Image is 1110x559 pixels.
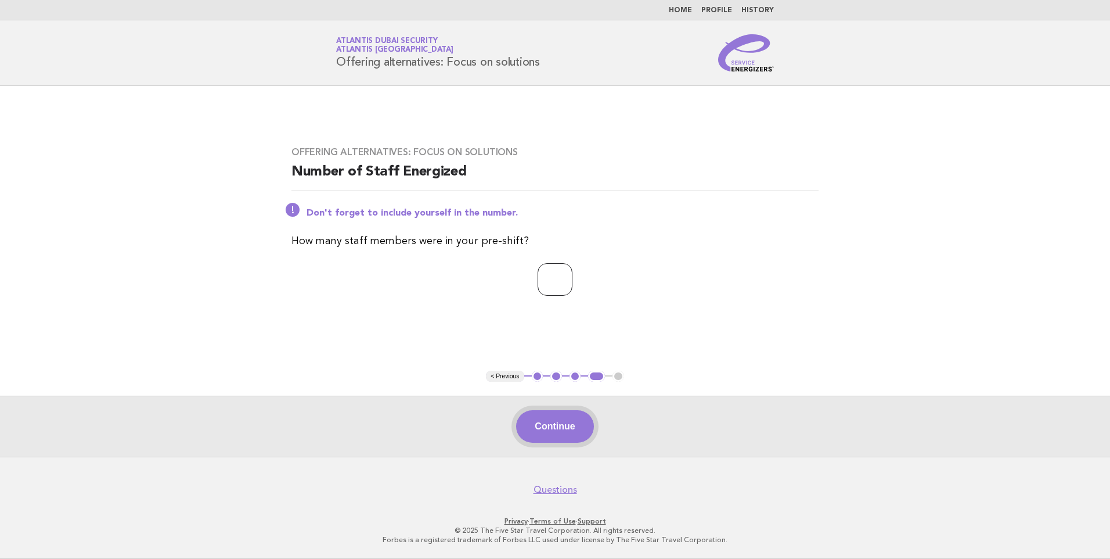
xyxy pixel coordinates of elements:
a: Atlantis Dubai SecurityAtlantis [GEOGRAPHIC_DATA] [336,37,453,53]
button: 1 [532,371,543,382]
p: · · [200,517,910,526]
h2: Number of Staff Energized [291,163,819,191]
button: Continue [516,410,593,443]
a: Terms of Use [529,517,576,525]
p: Don't forget to include yourself in the number. [307,207,819,219]
button: 2 [550,371,562,382]
a: Profile [701,7,732,14]
p: © 2025 The Five Star Travel Corporation. All rights reserved. [200,526,910,535]
h3: Offering alternatives: Focus on solutions [291,146,819,158]
a: Home [669,7,692,14]
a: History [741,7,774,14]
img: Service Energizers [718,34,774,71]
span: Atlantis [GEOGRAPHIC_DATA] [336,46,453,54]
button: 4 [588,371,605,382]
p: Forbes is a registered trademark of Forbes LLC used under license by The Five Star Travel Corpora... [200,535,910,544]
a: Privacy [504,517,528,525]
button: < Previous [486,371,524,382]
a: Support [578,517,606,525]
button: 3 [570,371,581,382]
h1: Offering alternatives: Focus on solutions [336,38,540,68]
a: Questions [534,484,577,496]
p: How many staff members were in your pre-shift? [291,233,819,249]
